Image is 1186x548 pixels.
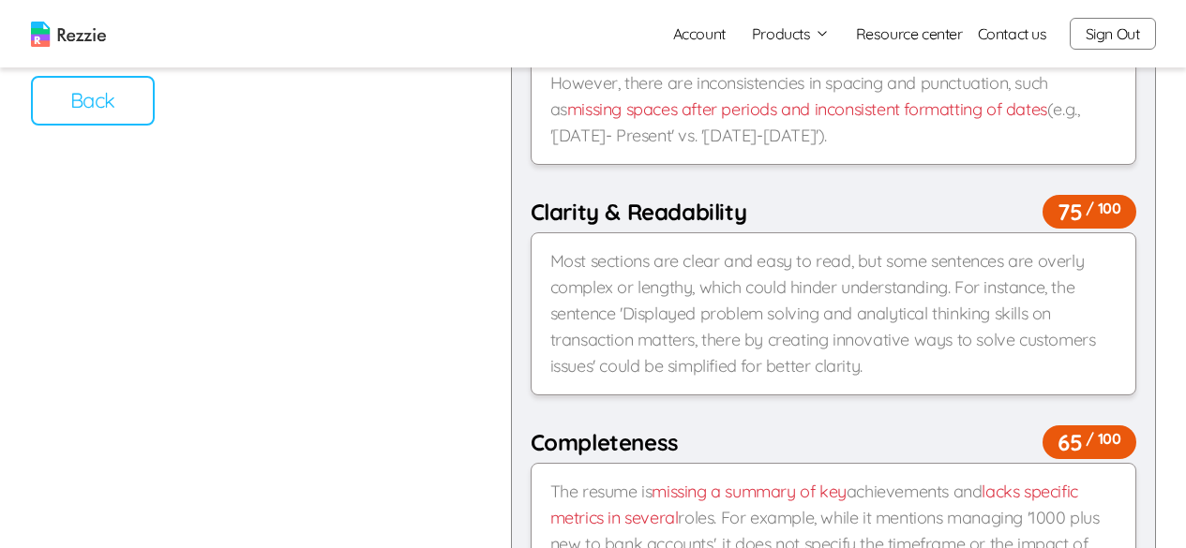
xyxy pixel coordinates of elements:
div: The resume is generally well-structured with clear headings for each section. However, there are ... [531,28,1136,165]
span: inconsistent formatting of dates [815,98,1047,120]
span: / 100 [1086,427,1120,450]
button: Back [31,76,155,126]
span: 65 [1043,425,1135,459]
a: Resource center [856,22,963,45]
a: Contact us [978,22,1047,45]
button: Sign Out [1070,18,1156,50]
a: Account [658,15,741,52]
span: / 100 [1086,197,1120,219]
span: lacks specific metrics in several [550,481,1078,528]
div: Most sections are clear and easy to read, but some sentences are overly complex or lengthy, which... [531,232,1136,395]
span: missing spaces after periods and [567,98,810,120]
button: Products [752,22,830,45]
span: missing a summary of key [652,481,846,502]
div: Clarity & Readability [531,195,1136,229]
span: 75 [1043,195,1135,229]
img: logo [31,22,106,47]
div: Completeness [531,425,1136,459]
